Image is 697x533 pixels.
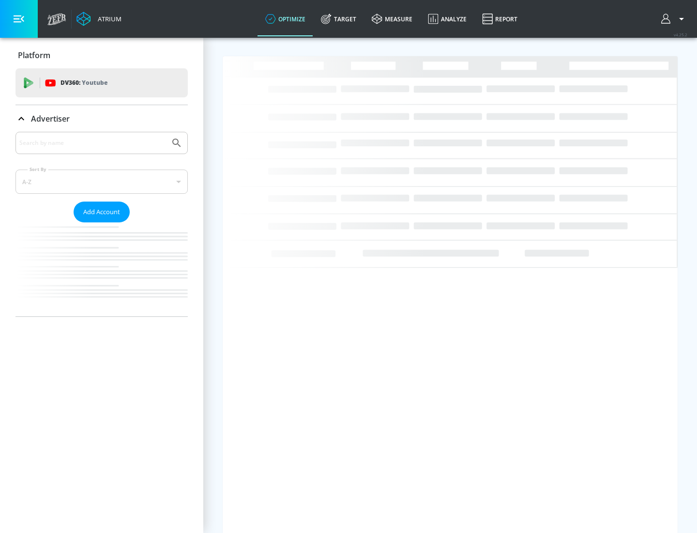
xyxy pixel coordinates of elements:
[15,170,188,194] div: A-Z
[94,15,121,23] div: Atrium
[19,137,166,149] input: Search by name
[15,105,188,132] div: Advertiser
[364,1,420,36] a: measure
[15,132,188,316] div: Advertiser
[258,1,313,36] a: optimize
[313,1,364,36] a: Target
[31,113,70,124] p: Advertiser
[74,202,130,222] button: Add Account
[82,78,107,88] p: Youtube
[420,1,474,36] a: Analyze
[83,206,120,218] span: Add Account
[15,222,188,316] nav: list of Advertiser
[474,1,525,36] a: Report
[674,32,687,37] span: v 4.25.2
[18,50,50,61] p: Platform
[76,12,121,26] a: Atrium
[61,78,107,88] p: DV360:
[15,42,188,69] div: Platform
[15,68,188,97] div: DV360: Youtube
[28,166,48,172] label: Sort By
